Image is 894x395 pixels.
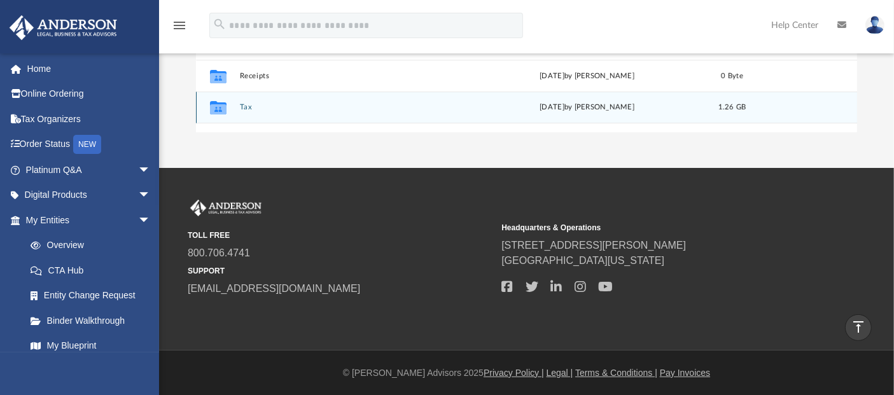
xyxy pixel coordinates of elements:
[18,283,170,308] a: Entity Change Request
[188,265,492,277] small: SUPPORT
[159,366,894,380] div: © [PERSON_NAME] Advisors 2025
[18,308,170,333] a: Binder Walkthrough
[188,200,264,216] img: Anderson Advisors Platinum Portal
[9,183,170,208] a: Digital Productsarrow_drop_down
[9,106,170,132] a: Tax Organizers
[9,157,170,183] a: Platinum Q&Aarrow_drop_down
[18,233,170,258] a: Overview
[172,24,187,33] a: menu
[865,16,884,34] img: User Pic
[501,255,664,266] a: [GEOGRAPHIC_DATA][US_STATE]
[239,72,467,80] button: Receipts
[851,319,866,335] i: vertical_align_top
[188,247,250,258] a: 800.706.4741
[484,368,544,378] a: Privacy Policy |
[721,72,743,79] span: 0 Byte
[718,104,746,111] span: 1.26 GB
[18,333,164,359] a: My Blueprint
[138,207,164,233] span: arrow_drop_down
[172,18,187,33] i: menu
[660,368,710,378] a: Pay Invoices
[9,132,170,158] a: Order StatusNEW
[501,240,686,251] a: [STREET_ADDRESS][PERSON_NAME]
[73,135,101,154] div: NEW
[9,207,170,233] a: My Entitiesarrow_drop_down
[9,81,170,107] a: Online Ordering
[9,56,170,81] a: Home
[547,368,573,378] a: Legal |
[575,368,657,378] a: Terms & Conditions |
[18,258,170,283] a: CTA Hub
[845,314,872,341] a: vertical_align_top
[473,102,701,113] div: [DATE] by [PERSON_NAME]
[213,17,227,31] i: search
[501,222,806,233] small: Headquarters & Operations
[239,103,467,111] button: Tax
[473,70,701,81] div: [DATE] by [PERSON_NAME]
[188,283,360,294] a: [EMAIL_ADDRESS][DOMAIN_NAME]
[138,183,164,209] span: arrow_drop_down
[188,230,492,241] small: TOLL FREE
[138,157,164,183] span: arrow_drop_down
[6,15,121,40] img: Anderson Advisors Platinum Portal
